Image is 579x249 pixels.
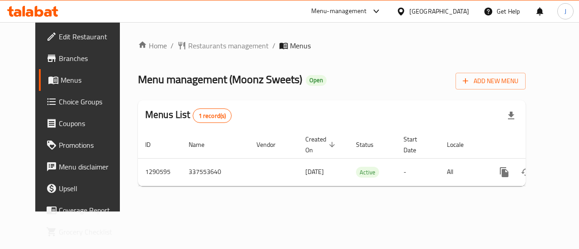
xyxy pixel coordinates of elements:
a: Choice Groups [39,91,132,113]
span: Created On [305,134,338,155]
li: / [171,40,174,51]
td: All [440,158,486,186]
a: Menus [39,69,132,91]
nav: breadcrumb [138,40,526,51]
span: Edit Restaurant [59,31,125,42]
div: Total records count [193,108,232,123]
a: Promotions [39,134,132,156]
span: Menus [61,75,125,85]
span: Name [189,139,216,150]
span: 1 record(s) [193,112,232,120]
span: Open [306,76,327,84]
div: Open [306,75,327,86]
span: Status [356,139,385,150]
a: Coverage Report [39,199,132,221]
a: Branches [39,47,132,69]
span: [DATE] [305,166,324,178]
span: Active [356,167,379,178]
span: Menus [290,40,311,51]
span: Choice Groups [59,96,125,107]
span: Grocery Checklist [59,226,125,237]
a: Home [138,40,167,51]
a: Menu disclaimer [39,156,132,178]
a: Restaurants management [177,40,269,51]
td: 337553640 [181,158,249,186]
span: J [565,6,566,16]
span: Upsell [59,183,125,194]
span: Coupons [59,118,125,129]
a: Grocery Checklist [39,221,132,243]
a: Edit Restaurant [39,26,132,47]
span: Add New Menu [463,75,518,87]
a: Coupons [39,113,132,134]
button: Add New Menu [456,73,526,89]
h2: Menus List [145,108,232,123]
button: Change Status [515,161,537,183]
span: Coverage Report [59,205,125,216]
td: 1290595 [138,158,181,186]
span: Menu management ( Moonz Sweets ) [138,69,302,89]
td: - [396,158,440,186]
div: Menu-management [311,6,367,17]
span: ID [145,139,162,150]
span: Vendor [256,139,287,150]
span: Restaurants management [188,40,269,51]
span: Branches [59,53,125,64]
a: Upsell [39,178,132,199]
span: Promotions [59,140,125,150]
span: Menu disclaimer [59,161,125,172]
div: Export file [500,105,522,127]
span: Start Date [403,134,429,155]
li: / [272,40,275,51]
span: Locale [447,139,475,150]
button: more [494,161,515,183]
div: [GEOGRAPHIC_DATA] [409,6,469,16]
